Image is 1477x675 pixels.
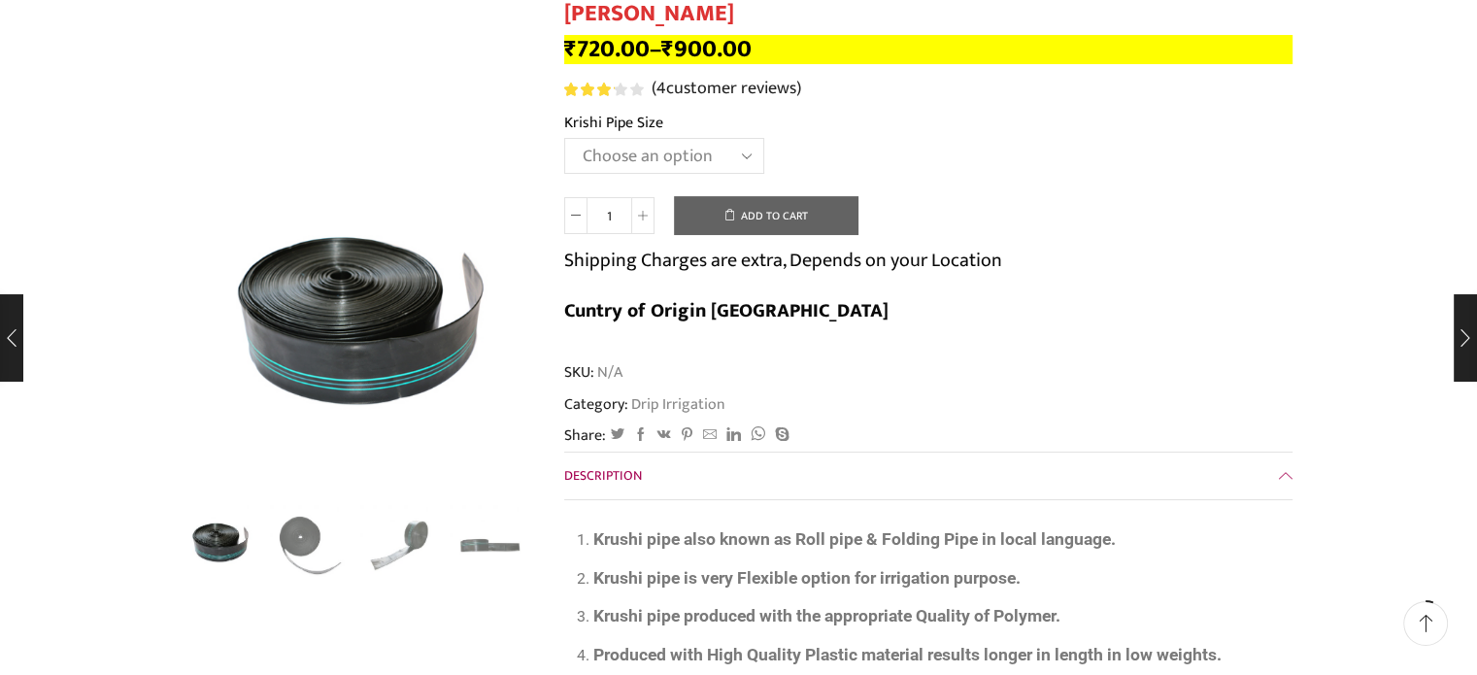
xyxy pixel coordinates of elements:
li: 4 / 4 [450,505,530,583]
span: Category: [564,393,725,416]
span: Krushi pipe produced with the appropriate Quality of Polymer. [593,606,1060,625]
span: Krushi pipe also known as Roll pipe & Folding Pipe in local language. [593,529,1116,549]
a: 1 [181,502,261,583]
div: 1 / 4 [185,146,535,495]
span: SKU: [564,361,1292,384]
bdi: 900.00 [661,29,752,69]
p: Shipping Charges are extra, Depends on your Location [564,245,1002,276]
bdi: 720.00 [564,29,650,69]
span: ₹ [661,29,674,69]
a: (4customer reviews) [652,77,801,102]
span: Description [564,464,642,487]
span: 4 [656,74,666,103]
a: 4 [360,505,441,586]
li: 2 / 4 [270,505,351,583]
a: Drip Irrigation [628,391,725,417]
img: Heera Flex Pipe [270,505,351,586]
div: Rated 3.25 out of 5 [564,83,643,96]
span: Rated out of 5 based on customer ratings [564,83,616,96]
span: ₹ [564,29,577,69]
li: 3 / 4 [360,505,441,583]
input: Product quantity [587,197,631,234]
b: Cuntry of Origin [GEOGRAPHIC_DATA] [564,294,889,327]
p: – [564,35,1292,64]
button: Add to cart [674,196,858,235]
span: Krushi pipe is very Flexible option for irrigation purpose. [593,568,1021,588]
span: 4 [564,83,647,96]
label: Krishi Pipe Size [564,112,663,134]
span: Share: [564,424,606,447]
a: 45 [450,505,530,586]
li: 1 / 4 [181,505,261,583]
span: Produced with High Quality Plastic material results longer in length in low weights. [593,645,1222,664]
a: Description [564,453,1292,499]
span: N/A [594,361,622,384]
